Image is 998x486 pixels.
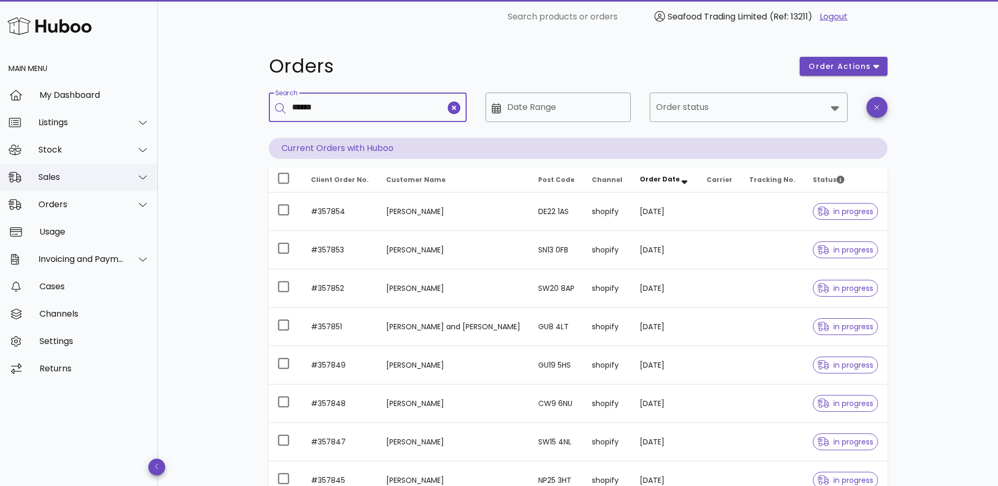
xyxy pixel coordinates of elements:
[39,90,149,100] div: My Dashboard
[38,117,124,127] div: Listings
[311,175,369,184] span: Client Order No.
[818,323,873,330] span: in progress
[38,199,124,209] div: Orders
[650,93,848,122] div: Order status
[303,346,378,384] td: #357849
[698,167,741,193] th: Carrier
[38,145,124,155] div: Stock
[583,423,631,461] td: shopify
[749,175,795,184] span: Tracking No.
[386,175,446,184] span: Customer Name
[448,102,460,114] button: clear icon
[38,254,124,264] div: Invoicing and Payments
[592,175,622,184] span: Channel
[378,423,530,461] td: [PERSON_NAME]
[530,269,583,308] td: SW20 8AP
[808,61,871,72] span: order actions
[378,193,530,231] td: [PERSON_NAME]
[303,167,378,193] th: Client Order No.
[631,308,698,346] td: [DATE]
[269,138,888,159] p: Current Orders with Huboo
[530,193,583,231] td: DE22 1AS
[303,423,378,461] td: #357847
[583,384,631,423] td: shopify
[583,167,631,193] th: Channel
[530,308,583,346] td: GU8 4LT
[583,308,631,346] td: shopify
[39,281,149,291] div: Cases
[818,246,873,254] span: in progress
[818,400,873,407] span: in progress
[631,346,698,384] td: [DATE]
[275,89,297,97] label: Search
[631,269,698,308] td: [DATE]
[707,175,732,184] span: Carrier
[583,269,631,308] td: shopify
[530,423,583,461] td: SW15 4NL
[269,57,788,76] h1: Orders
[583,193,631,231] td: shopify
[378,269,530,308] td: [PERSON_NAME]
[38,172,124,182] div: Sales
[770,11,812,23] span: (Ref: 13211)
[303,384,378,423] td: #357848
[39,227,149,237] div: Usage
[39,363,149,373] div: Returns
[818,477,873,484] span: in progress
[530,346,583,384] td: GU19 5HS
[378,231,530,269] td: [PERSON_NAME]
[668,11,767,23] span: Seafood Trading Limited
[303,231,378,269] td: #357853
[631,231,698,269] td: [DATE]
[303,308,378,346] td: #357851
[631,384,698,423] td: [DATE]
[741,167,804,193] th: Tracking No.
[820,11,848,23] a: Logout
[813,175,844,184] span: Status
[378,167,530,193] th: Customer Name
[39,309,149,319] div: Channels
[631,167,698,193] th: Order Date: Sorted descending. Activate to remove sorting.
[378,384,530,423] td: [PERSON_NAME]
[530,231,583,269] td: SN13 0FB
[640,175,680,184] span: Order Date
[530,167,583,193] th: Post Code
[7,15,92,37] img: Huboo Logo
[378,346,530,384] td: [PERSON_NAME]
[583,346,631,384] td: shopify
[378,308,530,346] td: [PERSON_NAME] and [PERSON_NAME]
[303,193,378,231] td: #357854
[818,285,873,292] span: in progress
[804,167,887,193] th: Status
[631,423,698,461] td: [DATE]
[538,175,574,184] span: Post Code
[583,231,631,269] td: shopify
[530,384,583,423] td: CW9 6NU
[800,57,887,76] button: order actions
[818,208,873,215] span: in progress
[818,361,873,369] span: in progress
[39,336,149,346] div: Settings
[818,438,873,445] span: in progress
[303,269,378,308] td: #357852
[631,193,698,231] td: [DATE]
